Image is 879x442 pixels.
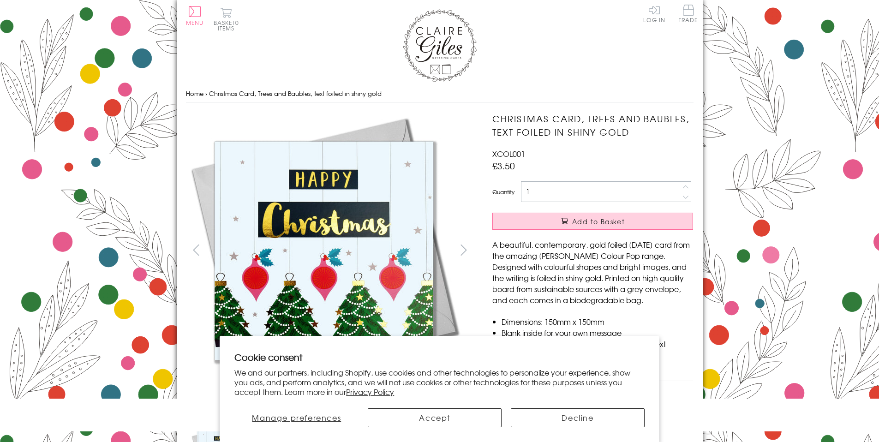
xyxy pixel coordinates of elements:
span: £3.50 [492,159,515,172]
img: Christmas Card, Trees and Baubles, text foiled in shiny gold [474,112,751,389]
button: Accept [368,408,502,427]
a: Trade [679,5,698,24]
button: Decline [511,408,645,427]
a: Privacy Policy [346,386,394,397]
span: Christmas Card, Trees and Baubles, text foiled in shiny gold [209,89,382,98]
a: Home [186,89,203,98]
button: Basket0 items [214,7,239,31]
span: Menu [186,18,204,27]
button: next [453,239,474,260]
span: › [205,89,207,98]
span: XCOL001 [492,148,525,159]
button: Menu [186,6,204,25]
span: 0 items [218,18,239,32]
p: We and our partners, including Shopify, use cookies and other technologies to personalize your ex... [234,368,645,396]
span: Manage preferences [252,412,341,423]
img: Claire Giles Greetings Cards [403,9,477,82]
h2: Cookie consent [234,351,645,364]
button: prev [186,239,207,260]
a: Log In [643,5,665,23]
li: Blank inside for your own message [502,327,693,338]
button: Manage preferences [234,408,359,427]
img: Christmas Card, Trees and Baubles, text foiled in shiny gold [185,112,462,389]
button: Add to Basket [492,213,693,230]
span: Trade [679,5,698,23]
label: Quantity [492,188,514,196]
p: A beautiful, contemporary, gold foiled [DATE] card from the amazing [PERSON_NAME] Colour Pop rang... [492,239,693,305]
h1: Christmas Card, Trees and Baubles, text foiled in shiny gold [492,112,693,139]
li: Dimensions: 150mm x 150mm [502,316,693,327]
span: Add to Basket [572,217,625,226]
nav: breadcrumbs [186,84,694,103]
